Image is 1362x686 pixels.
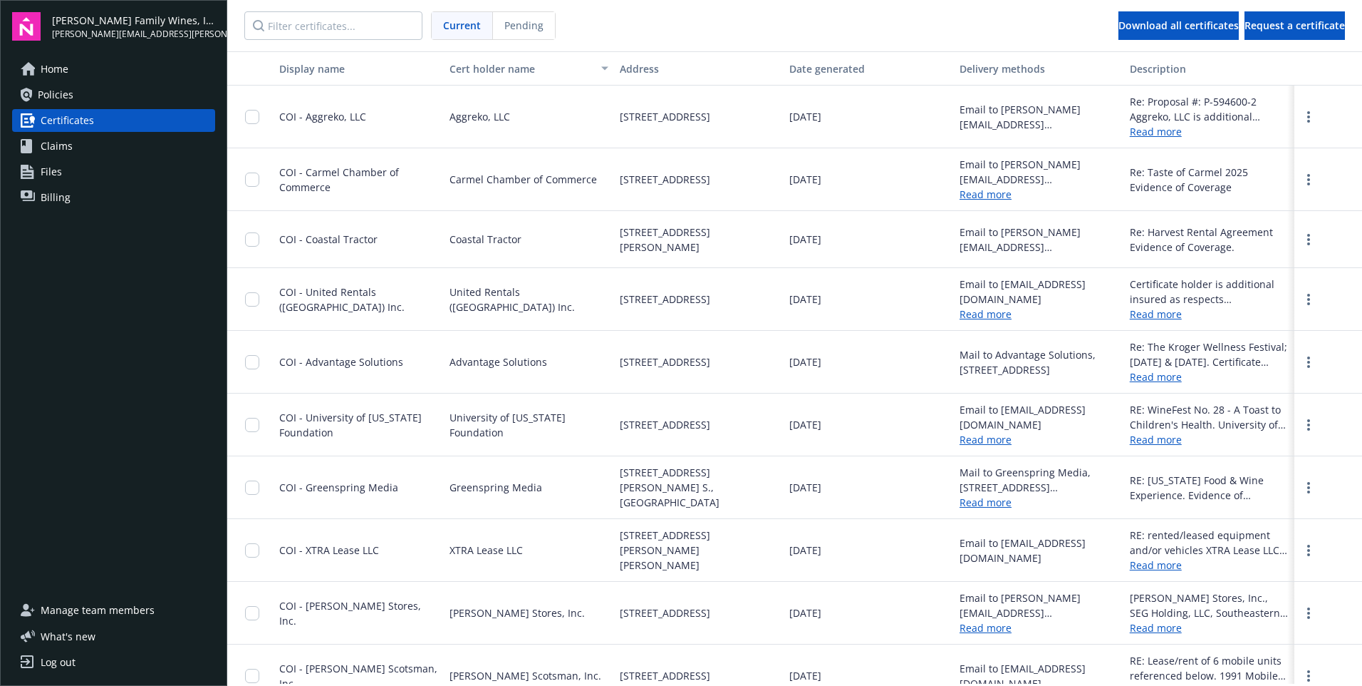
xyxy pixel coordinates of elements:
[620,417,710,432] span: [STREET_ADDRESS]
[38,83,73,106] span: Policies
[960,157,1118,187] div: Email to [PERSON_NAME][EMAIL_ADDRESS][DOMAIN_NAME]
[245,543,259,558] input: Toggle Row Selected
[12,160,215,183] a: Files
[960,590,1118,620] div: Email to [PERSON_NAME][EMAIL_ADDRESS][PERSON_NAME][DOMAIN_NAME]
[1130,590,1289,620] div: [PERSON_NAME] Stores, Inc., SEG Holding, LLC, Southeastern Grocers, Inc. and their parent compani...
[41,629,95,644] span: What ' s new
[789,417,821,432] span: [DATE]
[960,496,1012,509] a: Read more
[614,51,784,86] button: Address
[245,606,259,620] input: Toggle Row Selected
[1244,11,1345,40] button: Request a certificate
[960,102,1118,132] div: Email to [PERSON_NAME][EMAIL_ADDRESS][PERSON_NAME][DOMAIN_NAME]
[449,109,510,124] span: Aggreko, LLC
[279,232,378,246] span: COI - Coastal Tractor
[1130,225,1289,255] div: Re: Harvest Rental Agreement Evidence of Coverage.
[449,605,585,620] span: [PERSON_NAME] Stores, Inc.
[960,536,1118,565] div: Email to [EMAIL_ADDRESS][DOMAIN_NAME]
[41,186,71,209] span: Billing
[1130,307,1289,322] a: Read more
[279,599,421,628] span: COI - [PERSON_NAME] Stores, Inc.
[245,355,259,369] input: Toggle Row Selected
[1300,605,1317,622] a: more
[789,172,821,187] span: [DATE]
[1300,416,1317,434] a: more
[449,172,597,187] span: Carmel Chamber of Commerce
[960,61,1118,76] div: Delivery methods
[620,109,710,124] span: [STREET_ADDRESS]
[279,285,405,314] span: COI - United Rentals ([GEOGRAPHIC_DATA]) Inc.
[1130,369,1289,384] a: Read more
[1244,19,1345,32] span: Request a certificate
[449,410,608,440] span: University of [US_STATE] Foundation
[52,28,215,41] span: [PERSON_NAME][EMAIL_ADDRESS][PERSON_NAME][DOMAIN_NAME]
[1130,277,1289,307] div: Certificate holder is additional insured as respects Rental/Leased Equipment: 3109830 Boom
[493,12,555,39] span: Pending
[1300,231,1317,248] a: more
[789,543,821,558] span: [DATE]
[41,58,68,81] span: Home
[1130,402,1289,432] div: RE: WineFest No. 28 - A Toast to Children's Health. University of [US_STATE] Foundation is additi...
[789,480,821,495] span: [DATE]
[789,292,821,307] span: [DATE]
[1130,432,1289,447] a: Read more
[960,402,1118,432] div: Email to [EMAIL_ADDRESS][DOMAIN_NAME]
[789,61,948,76] div: Date generated
[245,292,259,307] input: Toggle Row Selected
[620,465,779,510] span: [STREET_ADDRESS][PERSON_NAME] S., [GEOGRAPHIC_DATA]
[245,232,259,247] input: Toggle Row Selected
[279,481,398,494] span: COI - Greenspring Media
[279,543,379,557] span: COI - XTRA Lease LLC
[279,411,422,439] span: COI - University of [US_STATE] Foundation
[1300,354,1317,371] a: more
[960,433,1012,446] a: Read more
[960,188,1012,201] a: Read more
[443,18,481,33] span: Current
[789,668,821,683] span: [DATE]
[504,18,544,33] span: Pending
[12,599,215,622] a: Manage team members
[960,465,1118,495] div: Mail to Greenspring Media, [STREET_ADDRESS][PERSON_NAME] S., [GEOGRAPHIC_DATA]
[1300,171,1317,188] a: more
[960,621,1012,635] a: Read more
[12,135,215,158] a: Claims
[1130,528,1289,558] div: RE: rented/leased equipment and/or vehicles XTRA Lease LLC is additional insured and Loss payee u...
[620,354,710,369] span: [STREET_ADDRESS]
[620,61,779,76] div: Address
[1124,51,1294,86] button: Description
[12,12,41,41] img: navigator-logo.svg
[274,51,444,86] button: Display name
[279,165,399,194] span: COI - Carmel Chamber of Commerce
[1130,339,1289,369] div: Re: The Kroger Wellness Festival; [DATE] & [DATE]. Certificate holder is additional insured when ...
[620,605,710,620] span: [STREET_ADDRESS]
[279,355,403,369] span: COI - Advantage Solutions
[279,61,438,76] div: Display name
[784,51,954,86] button: Date generated
[1130,473,1289,503] div: RE: [US_STATE] Food & Wine Experience. Evidence of Coverage
[41,109,94,132] span: Certificates
[960,277,1118,307] div: Email to [EMAIL_ADDRESS][DOMAIN_NAME]
[244,11,422,40] input: Filter certificates...
[1130,61,1289,76] div: Description
[960,347,1118,377] div: Mail to Advantage Solutions, [STREET_ADDRESS]
[789,605,821,620] span: [DATE]
[245,110,259,124] input: Toggle Row Selected
[1118,11,1239,40] button: Download all certificates
[279,110,366,123] span: COI - Aggreko, LLC
[1300,291,1317,308] a: more
[245,418,259,432] input: Toggle Row Selected
[1300,542,1317,559] a: more
[620,528,779,573] span: [STREET_ADDRESS][PERSON_NAME][PERSON_NAME]
[1118,12,1239,39] div: Download all certificates
[41,599,155,622] span: Manage team members
[12,58,215,81] a: Home
[1300,479,1317,496] a: more
[1130,94,1289,124] div: Re: Proposal #: P-594600-2 Aggreko, LLC is additional insured when required by written contract p...
[12,83,215,106] a: Policies
[245,669,259,683] input: Toggle Row Selected
[620,292,710,307] span: [STREET_ADDRESS]
[12,186,215,209] a: Billing
[1130,558,1289,573] a: Read more
[245,173,259,187] input: Toggle Row Selected
[960,225,1118,255] div: Email to [PERSON_NAME][EMAIL_ADDRESS][PERSON_NAME][DOMAIN_NAME]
